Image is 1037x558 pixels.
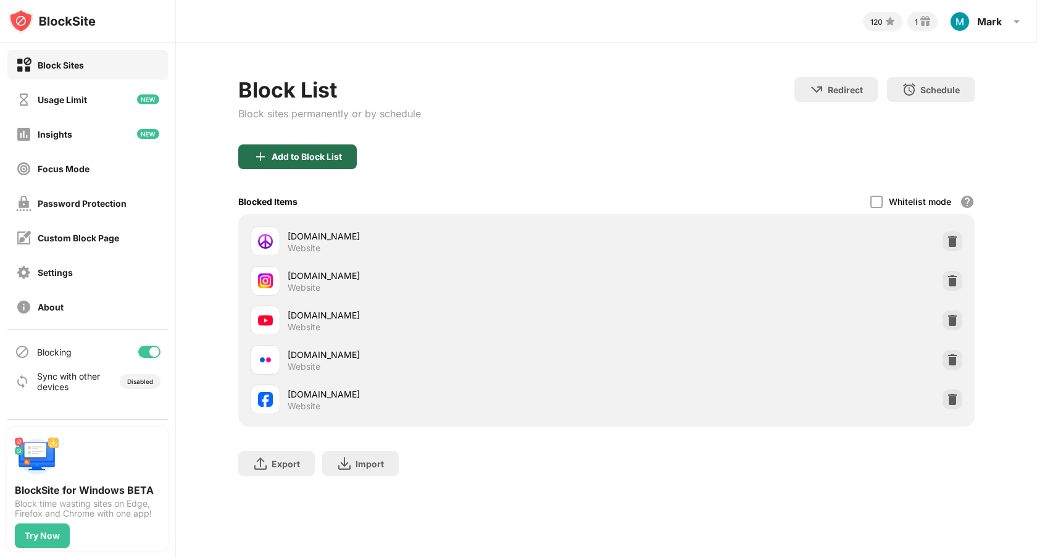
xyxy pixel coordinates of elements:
[288,388,607,401] div: [DOMAIN_NAME]
[288,348,607,361] div: [DOMAIN_NAME]
[38,233,119,243] div: Custom Block Page
[37,371,101,392] div: Sync with other devices
[915,17,918,27] div: 1
[37,347,72,357] div: Blocking
[16,127,31,142] img: insights-off.svg
[288,309,607,322] div: [DOMAIN_NAME]
[137,94,159,104] img: new-icon.svg
[16,92,31,107] img: time-usage-off.svg
[288,401,320,412] div: Website
[15,344,30,359] img: blocking-icon.svg
[889,196,951,207] div: Whitelist mode
[356,459,384,469] div: Import
[16,230,31,246] img: customize-block-page-off.svg
[288,230,607,243] div: [DOMAIN_NAME]
[9,9,96,33] img: logo-blocksite.svg
[883,14,897,29] img: points-small.svg
[288,282,320,293] div: Website
[828,85,863,95] div: Redirect
[38,164,90,174] div: Focus Mode
[288,269,607,282] div: [DOMAIN_NAME]
[288,361,320,372] div: Website
[950,12,970,31] img: ACg8ocLuW5lsc3HKHMw37xJ4XVP7_uljgXEAk477qIT_HEM=s96-c
[38,60,84,70] div: Block Sites
[15,374,30,389] img: sync-icon.svg
[258,234,273,249] img: favicons
[38,129,72,139] div: Insights
[977,15,1002,28] div: Mark
[16,161,31,177] img: focus-off.svg
[238,196,298,207] div: Blocked Items
[870,17,883,27] div: 120
[15,499,160,518] div: Block time wasting sites on Edge, Firefox and Chrome with one app!
[258,392,273,407] img: favicons
[38,94,87,105] div: Usage Limit
[258,313,273,328] img: favicons
[920,85,960,95] div: Schedule
[15,435,59,479] img: push-desktop.svg
[38,267,73,278] div: Settings
[272,459,300,469] div: Export
[38,302,64,312] div: About
[137,129,159,139] img: new-icon.svg
[16,196,31,211] img: password-protection-off.svg
[238,77,421,102] div: Block List
[288,322,320,333] div: Website
[258,352,273,367] img: favicons
[127,378,153,385] div: Disabled
[238,107,421,120] div: Block sites permanently or by schedule
[38,198,127,209] div: Password Protection
[25,531,60,541] div: Try Now
[272,152,342,162] div: Add to Block List
[15,484,160,496] div: BlockSite for Windows BETA
[16,299,31,315] img: about-off.svg
[16,57,31,73] img: block-on.svg
[288,243,320,254] div: Website
[258,273,273,288] img: favicons
[918,14,933,29] img: reward-small.svg
[16,265,31,280] img: settings-off.svg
